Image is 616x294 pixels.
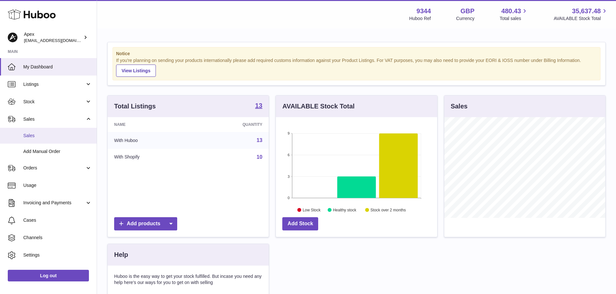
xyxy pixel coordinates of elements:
[114,102,156,111] h3: Total Listings
[8,270,89,281] a: Log out
[116,65,156,77] a: View Listings
[23,99,85,105] span: Stock
[409,15,431,22] div: Huboo Ref
[500,7,528,22] a: 480.43 Total sales
[195,117,269,132] th: Quantity
[8,33,17,42] img: internalAdmin-9344@internal.huboo.com
[460,7,474,15] strong: GBP
[554,7,608,22] a: 35,637.48 AVAILABLE Stock Total
[114,273,262,286] p: Huboo is the easy way to get your stock fulfilled. But incase you need any help here's our ways f...
[23,64,92,70] span: My Dashboard
[288,131,290,135] text: 9
[24,38,95,43] span: [EMAIL_ADDRESS][DOMAIN_NAME]
[23,182,92,188] span: Usage
[108,117,195,132] th: Name
[23,217,92,223] span: Cases
[23,165,85,171] span: Orders
[108,132,195,149] td: With Huboo
[23,133,92,139] span: Sales
[116,51,597,57] strong: Notice
[572,7,601,15] span: 35,637.48
[23,81,85,87] span: Listings
[554,15,608,22] span: AVAILABLE Stock Total
[23,252,92,258] span: Settings
[114,250,128,259] h3: Help
[288,196,290,200] text: 0
[288,153,290,157] text: 6
[288,174,290,178] text: 3
[416,7,431,15] strong: 9344
[282,217,318,230] a: Add Stock
[23,235,92,241] span: Channels
[451,102,468,111] h3: Sales
[23,116,85,122] span: Sales
[303,208,321,212] text: Low Stock
[255,102,262,110] a: 13
[116,57,597,77] div: If you're planning on sending your products internationally please add required customs informati...
[23,148,92,155] span: Add Manual Order
[24,31,82,44] div: Apex
[501,7,521,15] span: 480.43
[108,149,195,166] td: With Shopify
[456,15,475,22] div: Currency
[257,154,263,160] a: 10
[114,217,177,230] a: Add products
[255,102,262,109] strong: 13
[333,208,357,212] text: Healthy stock
[23,200,85,206] span: Invoicing and Payments
[257,137,263,143] a: 13
[371,208,406,212] text: Stock over 2 months
[500,15,528,22] span: Total sales
[282,102,354,111] h3: AVAILABLE Stock Total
